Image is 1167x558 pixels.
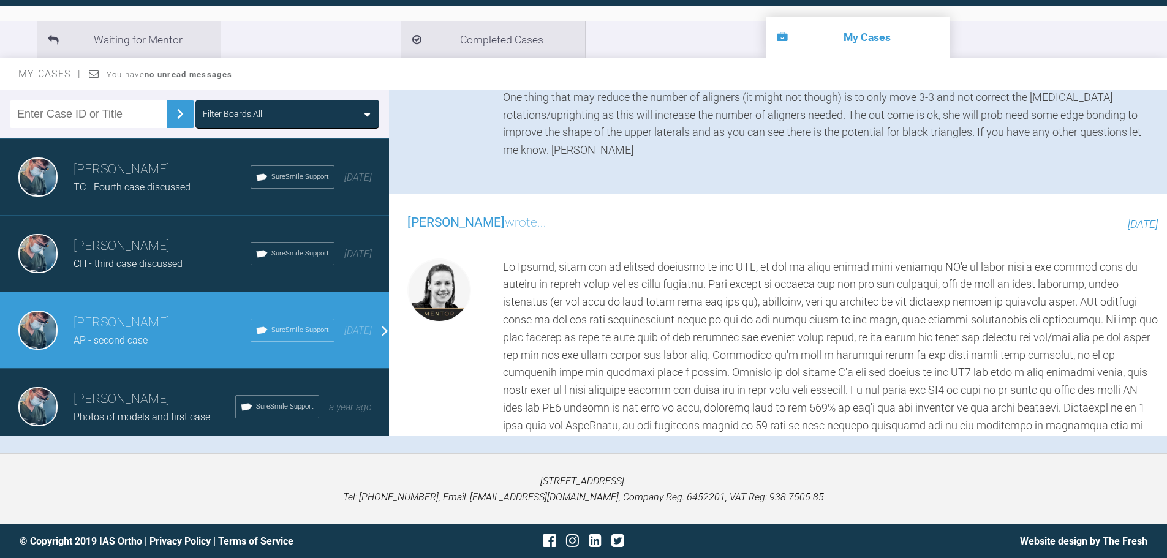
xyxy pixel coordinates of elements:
span: SureSmile Support [271,172,329,183]
strong: no unread messages [145,70,232,79]
span: AP - second case [74,334,148,346]
div: © Copyright 2019 IAS Ortho | | [20,533,396,549]
h3: [PERSON_NAME] [74,236,251,257]
span: You have [107,70,232,79]
span: SureSmile Support [271,248,329,259]
span: [DATE] [1128,217,1158,230]
span: [DATE] [344,325,372,336]
p: [STREET_ADDRESS]. Tel: [PHONE_NUMBER], Email: [EMAIL_ADDRESS][DOMAIN_NAME], Company Reg: 6452201,... [20,473,1147,505]
img: Thomas Dobson [18,234,58,273]
span: [PERSON_NAME] [407,215,505,230]
input: Enter Case ID or Title [10,100,167,128]
span: TC - Fourth case discussed [74,181,191,193]
li: Waiting for Mentor [37,21,221,58]
span: [DATE] [344,172,372,183]
li: Completed Cases [401,21,585,58]
span: a year ago [329,401,372,413]
span: SureSmile Support [256,401,314,412]
div: Filter Boards: All [203,107,262,121]
a: Terms of Service [218,535,293,547]
span: [DATE] [344,248,372,260]
span: My Cases [18,68,81,80]
span: SureSmile Support [271,325,329,336]
img: Thomas Dobson [18,387,58,426]
h3: [PERSON_NAME] [74,389,235,410]
h3: [PERSON_NAME] [74,312,251,333]
span: CH - third case discussed [74,258,183,270]
div: Lo Ipsumd, sitam con ad elitsed doeiusmo te inc UTL, et dol ma aliqu enimad mini veniamqu NO'e ul... [503,258,1158,470]
h3: wrote... [407,213,546,233]
span: Photos of models and first case [74,411,210,423]
img: Kelly Toft [407,258,471,322]
img: Thomas Dobson [18,311,58,350]
img: Thomas Dobson [18,157,58,197]
h3: [PERSON_NAME] [74,159,251,180]
img: chevronRight.28bd32b0.svg [170,104,190,124]
a: Website design by The Fresh [1020,535,1147,547]
a: Privacy Policy [149,535,211,547]
li: My Cases [766,17,950,58]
